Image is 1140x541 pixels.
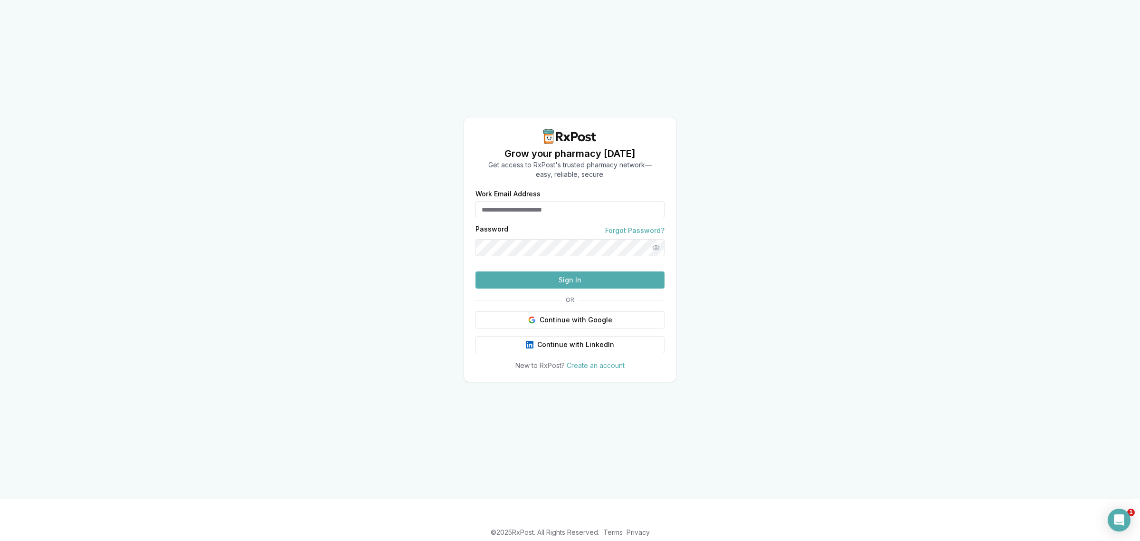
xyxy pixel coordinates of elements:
a: Create an account [567,361,625,369]
label: Password [475,226,508,235]
button: Continue with Google [475,311,665,328]
div: Open Intercom Messenger [1108,509,1130,531]
img: LinkedIn [526,341,533,348]
a: Forgot Password? [605,226,665,235]
span: New to RxPost? [515,361,565,369]
h1: Grow your pharmacy [DATE] [488,147,652,160]
img: Google [528,316,536,324]
label: Work Email Address [475,191,665,197]
button: Continue with LinkedIn [475,336,665,353]
a: Privacy [627,528,650,536]
button: Show password [647,239,665,256]
span: 1 [1127,509,1135,516]
p: Get access to RxPost's trusted pharmacy network— easy, reliable, secure. [488,160,652,179]
a: Terms [603,528,623,536]
img: RxPost Logo [540,129,600,144]
span: OR [562,296,578,304]
button: Sign In [475,271,665,289]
